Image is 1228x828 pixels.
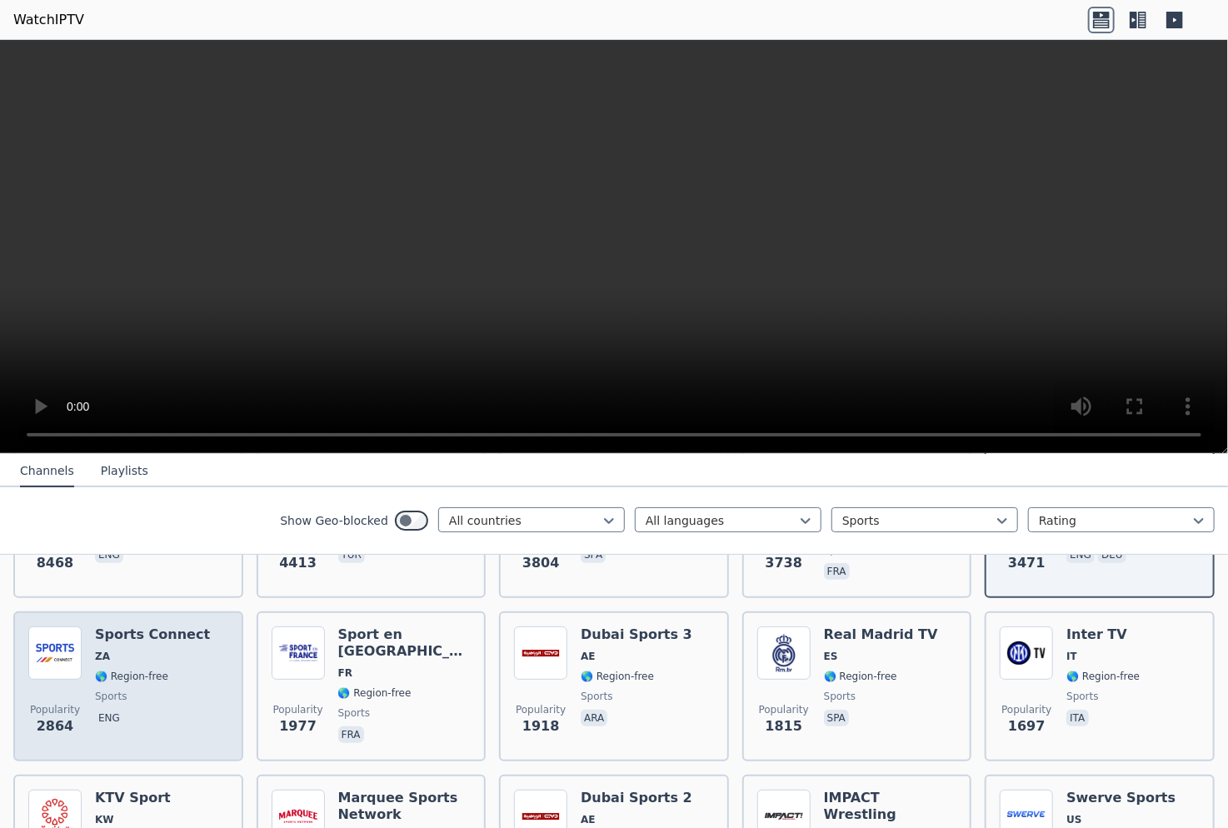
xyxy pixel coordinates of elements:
span: Popularity [516,703,566,716]
h6: Real Madrid TV [824,626,938,643]
h6: Swerve Sports [1066,790,1176,806]
span: ZA [95,650,110,663]
span: sports [824,690,856,703]
h6: Sports Connect [95,626,210,643]
p: fra [338,726,364,743]
span: 1977 [279,716,317,736]
h6: Inter TV [1066,626,1140,643]
h6: Dubai Sports 2 [581,790,692,806]
span: FR [338,666,352,680]
p: deu [1098,546,1126,563]
p: ita [1066,710,1088,726]
h6: Sport en [GEOGRAPHIC_DATA] [338,626,472,660]
img: Sport en France [272,626,325,680]
p: fra [824,563,850,580]
img: Sports Connect [28,626,82,680]
span: Popularity [273,703,323,716]
span: Popularity [759,703,809,716]
span: sports [338,706,370,720]
span: 🌎 Region-free [581,670,654,683]
p: eng [95,546,123,563]
h6: KTV Sport [95,790,171,806]
h6: IMPACT Wrestling [824,790,957,823]
span: 1815 [766,716,803,736]
span: sports [581,690,612,703]
span: 🌎 Region-free [824,670,897,683]
span: sports [95,690,127,703]
h6: Dubai Sports 3 [581,626,692,643]
a: WatchIPTV [13,10,84,30]
span: IT [1066,650,1077,663]
span: AE [581,650,595,663]
span: KW [95,813,114,826]
p: eng [1066,546,1095,563]
span: 🌎 Region-free [95,670,168,683]
span: 🌎 Region-free [338,686,412,700]
p: tur [338,546,365,563]
h6: Marquee Sports Network [338,790,472,823]
img: Real Madrid TV [757,626,811,680]
label: Show Geo-blocked [280,512,388,529]
span: Popularity [1001,703,1051,716]
span: 2864 [37,716,74,736]
span: 1918 [522,716,560,736]
span: Popularity [30,703,80,716]
span: 8468 [37,553,74,573]
img: Dubai Sports 3 [514,626,567,680]
span: 3471 [1008,553,1046,573]
span: AE [581,813,595,826]
img: Inter TV [1000,626,1053,680]
span: US [1066,813,1081,826]
span: ES [824,650,838,663]
span: 4413 [279,553,317,573]
span: 3738 [766,553,803,573]
p: spa [824,710,849,726]
p: spa [581,546,606,563]
p: ara [581,710,607,726]
span: 1697 [1008,716,1046,736]
span: 🌎 Region-free [1066,670,1140,683]
button: Playlists [101,456,148,487]
p: eng [95,710,123,726]
span: sports [1066,690,1098,703]
span: 3804 [522,553,560,573]
button: Channels [20,456,74,487]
